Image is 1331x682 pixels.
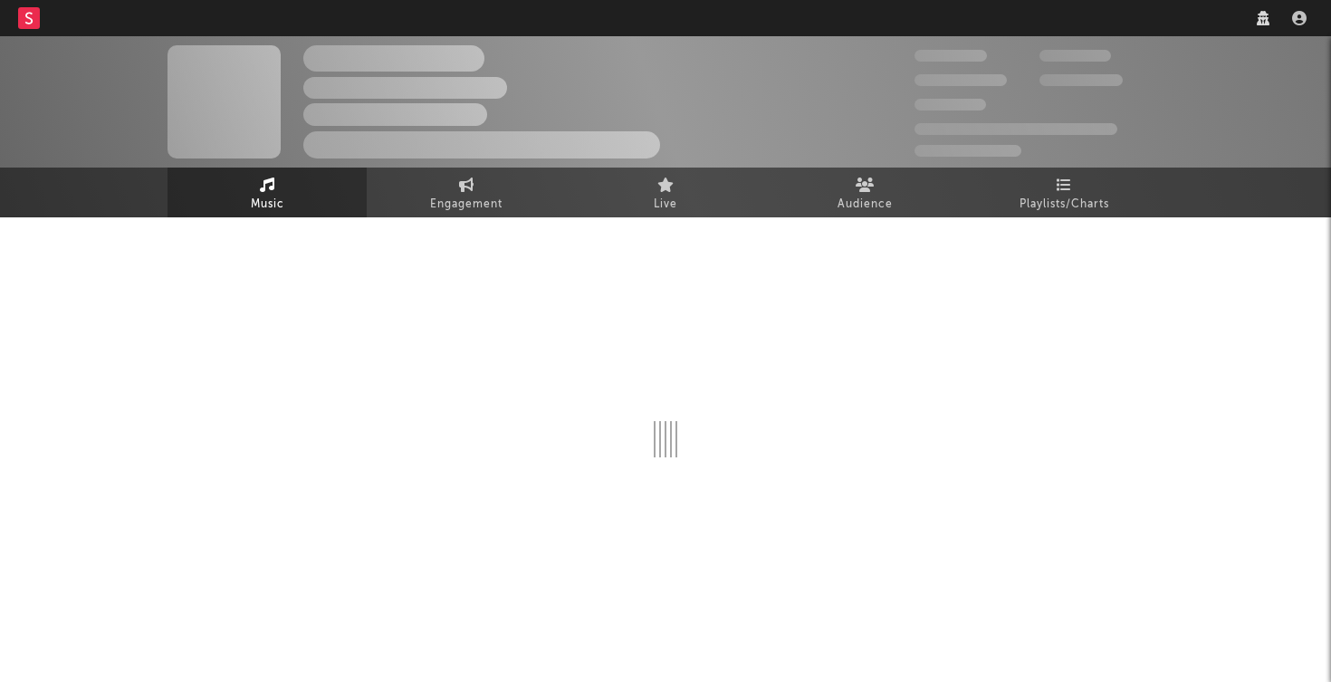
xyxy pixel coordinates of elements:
span: 100,000 [914,99,986,110]
a: Playlists/Charts [964,168,1163,217]
a: Music [168,168,367,217]
span: 50,000,000 [914,74,1007,86]
span: Audience [838,194,893,216]
span: 300,000 [914,50,987,62]
span: 50,000,000 Monthly Listeners [914,123,1117,135]
span: 100,000 [1039,50,1111,62]
span: Live [654,194,677,216]
span: Music [251,194,284,216]
a: Engagement [367,168,566,217]
a: Audience [765,168,964,217]
span: 1,000,000 [1039,74,1123,86]
span: Jump Score: 85.0 [914,145,1021,157]
a: Live [566,168,765,217]
span: Playlists/Charts [1020,194,1109,216]
span: Engagement [430,194,503,216]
